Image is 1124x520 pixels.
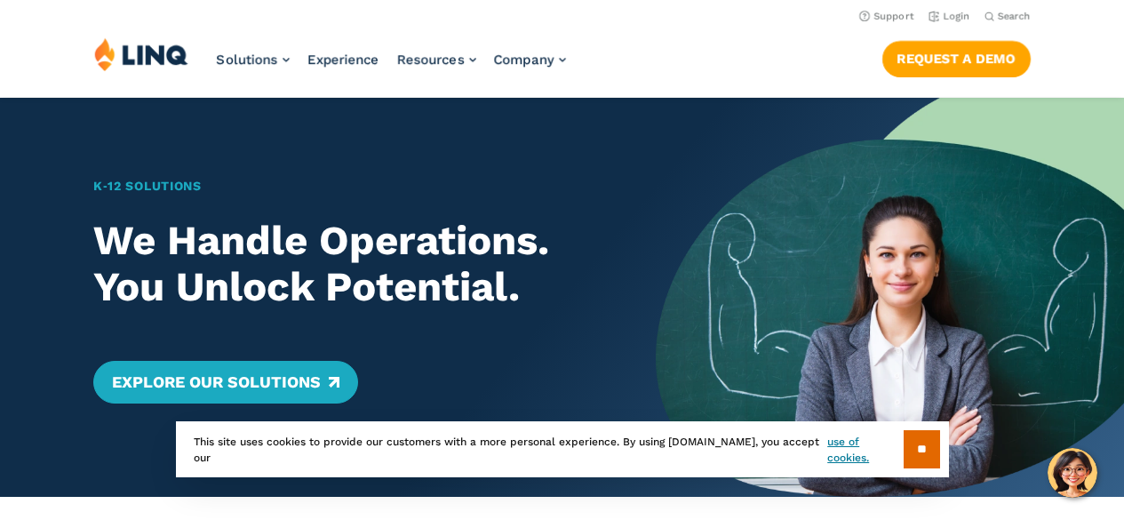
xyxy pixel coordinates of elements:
a: Request a Demo [882,41,1031,76]
span: Solutions [217,52,278,68]
img: LINQ | K‑12 Software [94,37,188,71]
span: Search [998,11,1031,22]
a: Solutions [217,52,290,68]
img: Home Banner [656,98,1124,497]
a: Resources [397,52,476,68]
a: Support [859,11,914,22]
nav: Primary Navigation [217,37,566,96]
h2: We Handle Operations. You Unlock Potential. [93,218,610,311]
span: Resources [397,52,465,68]
a: Experience [307,52,379,68]
a: use of cookies. [827,434,903,466]
a: Company [494,52,566,68]
a: Explore Our Solutions [93,361,357,404]
a: Login [929,11,970,22]
button: Open Search Bar [984,10,1031,23]
nav: Button Navigation [882,37,1031,76]
button: Hello, have a question? Let’s chat. [1048,448,1097,498]
div: This site uses cookies to provide our customers with a more personal experience. By using [DOMAIN... [176,421,949,477]
h1: K‑12 Solutions [93,177,610,196]
span: Company [494,52,554,68]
